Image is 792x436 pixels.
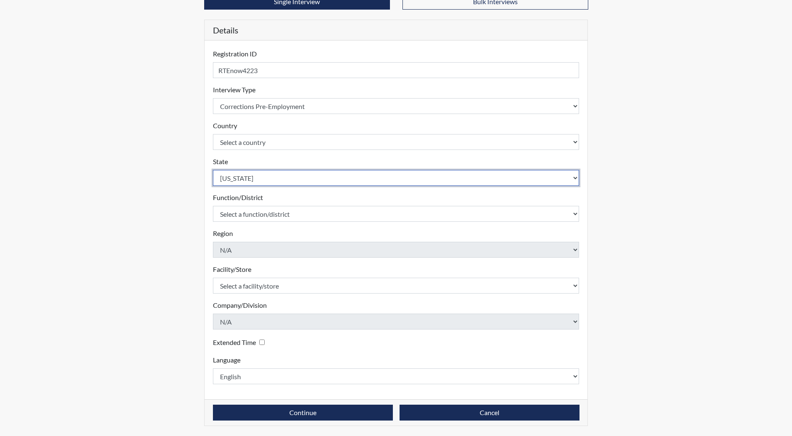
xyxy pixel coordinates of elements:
[213,193,263,203] label: Function/District
[205,20,588,41] h5: Details
[213,49,257,59] label: Registration ID
[213,355,240,365] label: Language
[213,264,251,274] label: Facility/Store
[213,405,393,421] button: Continue
[213,228,233,238] label: Region
[213,121,237,131] label: Country
[213,337,256,347] label: Extended Time
[213,62,579,78] input: Insert a Registration ID, which needs to be a unique alphanumeric value for each interviewee
[213,85,256,95] label: Interview Type
[213,157,228,167] label: State
[213,336,268,348] div: Checking this box will provide the interviewee with an accomodation of extra time to answer each ...
[400,405,579,421] button: Cancel
[213,300,267,310] label: Company/Division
